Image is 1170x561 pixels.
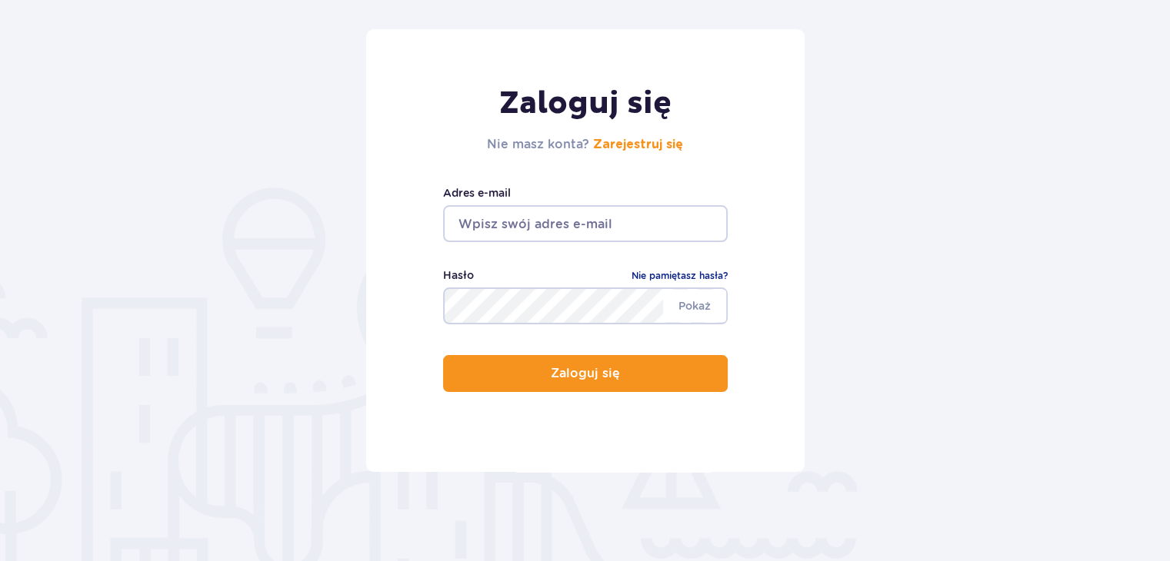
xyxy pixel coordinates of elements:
a: Zarejestruj się [593,138,683,151]
h2: Nie masz konta? [487,135,683,154]
p: Zaloguj się [551,367,620,380]
h1: Zaloguj się [487,85,683,123]
input: Wpisz swój adres e-mail [443,205,728,242]
label: Adres e-mail [443,184,728,201]
label: Hasło [443,267,474,284]
span: Pokaż [663,290,726,322]
a: Nie pamiętasz hasła? [632,268,728,284]
button: Zaloguj się [443,355,728,392]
